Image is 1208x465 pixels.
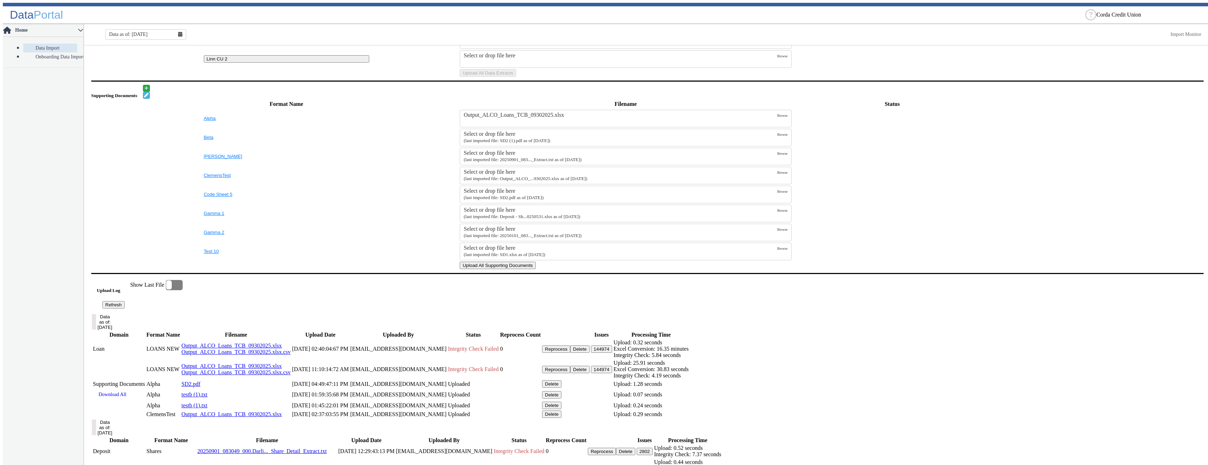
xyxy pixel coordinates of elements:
button: Delete [542,402,561,409]
div: Integrity Check: 4.19 seconds [614,372,688,379]
td: [DATE] 01:45:22:01 PM [292,401,349,409]
small: Output_ALCO_Loans_TCB_09302025.xlsx [464,176,587,181]
div: Upload: 0.32 seconds [614,339,688,346]
td: 0 [500,359,541,379]
th: Filename [181,331,291,338]
span: Home [14,27,78,33]
button: Gamma 2 [204,230,369,235]
td: [DATE] 04:49:47:11 PM [292,380,349,388]
span: Data [10,8,34,21]
button: Reprocess [588,448,616,455]
span: Browse [777,247,787,250]
button: Upload All Data Extracts [460,69,516,77]
td: Loan [93,339,145,359]
a: Output_ALCO_Loans_TCB_09302025.xlsx [182,343,282,349]
button: Gamma 1 [204,211,369,216]
span: Portal [34,8,63,21]
th: Uploaded By [396,437,493,444]
ng-select: Corda Credit Union [1096,12,1202,18]
small: SD2.pdf [464,195,543,200]
button: 144974 [591,345,612,353]
button: Delete [542,410,561,418]
td: 0 [500,339,541,359]
span: Uploaded [448,381,470,387]
a: testb (1).txt [182,391,208,397]
div: Select or drop file here [464,188,777,194]
th: Uploaded By [350,331,447,338]
span: Browse [777,171,787,174]
td: [DATE] 02:40:04:67 PM [292,339,349,359]
td: [EMAIL_ADDRESS][DOMAIN_NAME] [350,410,447,418]
span: Browse [777,114,787,117]
td: 0 [546,445,587,458]
p-accordion-header: Home [3,24,83,37]
small: 20250901_083049_000.Darling_Consulting_Time_Deposits_Certificates_Extract.txt [464,157,581,162]
button: Refresh [102,301,125,308]
th: Status [493,437,545,444]
label: Show Last File [130,280,183,290]
small: Deposit - Shares - First Harvest FCU_Shares 20250531.xlsx [464,214,580,219]
div: Data as of: [DATE] [97,314,112,330]
span: Data as of: [DATE] [109,32,147,37]
div: Upload: 0.07 seconds [614,391,688,398]
button: Delete [616,448,635,455]
span: Integrity Check Failed [494,448,545,454]
button: Reprocess [542,366,570,373]
a: SD2.pdf [182,381,201,387]
span: Browse [777,152,787,155]
span: Integrity Check Failed [448,346,499,352]
small: SD1.xlsx [464,252,545,257]
button: Delete [542,380,561,388]
button: 2802 [637,448,653,455]
th: Processing Time [654,437,722,444]
th: Upload Date [292,331,349,338]
a: This is available for Darling Employees only [1171,32,1202,37]
td: LOANS NEW [146,359,181,379]
button: Data as of: [DATE] [92,314,96,330]
div: Excel Conversion: 30.83 seconds [614,366,688,372]
a: testb (1).txt [182,402,208,408]
button: Add document [143,85,150,92]
th: Status [448,331,499,338]
button: Test 10 [204,249,369,254]
button: Data as of: [DATE] [92,420,96,435]
a: Download All [93,389,132,400]
th: Issues [636,437,653,444]
div: Upload: 0.24 seconds [614,402,688,409]
td: LOANS NEW [146,339,181,359]
a: Output_ALCO_Loans_TCB_09302025.xlsx [182,363,282,369]
td: [DATE] 12:29:43:13 PM [338,445,395,458]
button: Alpha [204,116,369,121]
td: Alpha [146,389,181,401]
button: Edit document [143,92,150,99]
button: Linn CU 2 [204,55,369,63]
button: Delete [542,391,561,399]
a: Data Import [23,44,77,52]
td: [EMAIL_ADDRESS][DOMAIN_NAME] [350,339,447,359]
th: Processing Time [613,331,689,338]
th: Domain [93,331,145,338]
a: Output_ALCO_Loans_TCB_09302025.xlsx [182,411,282,417]
div: Select or drop file here [464,245,777,251]
button: Delete [570,345,590,353]
td: Deposit [93,445,145,458]
button: Beta [204,135,369,140]
td: Alpha [146,401,181,409]
h5: Upload Log [97,288,130,293]
div: Integrity Check: 7.37 seconds [654,451,721,458]
h5: Supporting Documents [91,93,140,98]
th: Reprocess Count [546,437,587,444]
th: Filename [459,100,792,109]
th: Filename [197,437,337,444]
td: [DATE] 02:37:03:55 PM [292,410,349,418]
th: Domain [93,437,145,444]
div: Upload: 0.29 seconds [614,411,688,418]
a: Output_ALCO_Loans_TCB_09302025.xlsx.csv [182,349,291,355]
span: Uploaded [448,402,470,408]
button: Code Sheet 5 [204,192,369,197]
td: Supporting Documents [93,380,145,388]
div: Select or drop file here [464,150,777,156]
th: Reprocess Count [500,331,541,338]
th: Status [793,100,992,109]
button: [PERSON_NAME] [204,154,369,159]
